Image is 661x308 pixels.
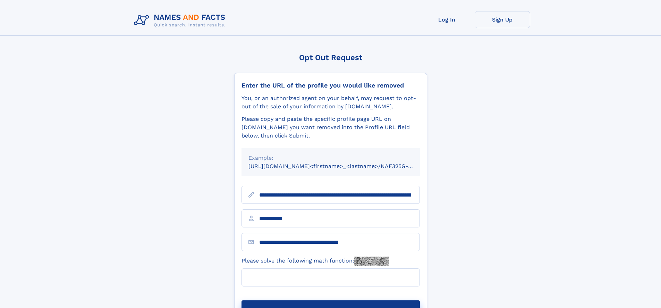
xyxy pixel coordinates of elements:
[419,11,475,28] a: Log In
[248,154,413,162] div: Example:
[234,53,427,62] div: Opt Out Request
[241,257,389,266] label: Please solve the following math function:
[241,115,420,140] div: Please copy and paste the specific profile page URL on [DOMAIN_NAME] you want removed into the Pr...
[475,11,530,28] a: Sign Up
[241,94,420,111] div: You, or an authorized agent on your behalf, may request to opt-out of the sale of your informatio...
[241,82,420,89] div: Enter the URL of the profile you would like removed
[131,11,231,30] img: Logo Names and Facts
[248,163,433,169] small: [URL][DOMAIN_NAME]<firstname>_<lastname>/NAF325G-xxxxxxxx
